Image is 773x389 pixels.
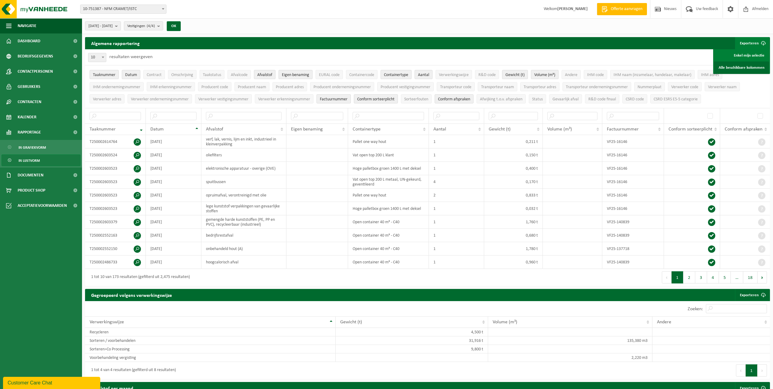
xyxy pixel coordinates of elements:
[401,94,432,103] button: SorteerfoutenSorteerfouten: Activate to sort
[125,73,137,77] span: Datum
[429,148,484,162] td: 1
[597,3,647,15] a: Offerte aanvragen
[552,97,579,102] span: Gevaarlijk afval
[731,271,743,283] span: …
[668,82,702,91] button: Verwerker codeVerwerker code: Activate to sort
[88,53,106,62] span: 10
[429,162,484,175] td: 1
[587,73,604,77] span: IHM code
[146,215,201,229] td: [DATE]
[146,255,201,269] td: [DATE]
[201,162,286,175] td: elektronische apparatuur - overige (OVE)
[291,127,323,132] span: Eigen benaming
[93,73,115,77] span: Taaknummer
[634,82,665,91] button: NummerplaatNummerplaat: Activate to sort
[282,73,309,77] span: Eigen benaming
[429,229,484,242] td: 1
[85,148,146,162] td: T250002603524
[357,97,395,102] span: Conform sorteerplicht
[255,94,313,103] button: Verwerker erkenningsnummerVerwerker erkenningsnummer: Activate to sort
[602,242,664,255] td: VF25-137718
[549,94,582,103] button: Gevaarlijk afval : Activate to sort
[201,135,286,148] td: verf, lak, vernis, lijm en inkt, industrieel in kleinverpakking
[484,255,543,269] td: 0,960 t
[688,307,703,311] label: Zoeken:
[348,162,429,175] td: Hoge palletbox groen 1400 L met deksel
[725,127,762,132] span: Conform afspraken
[377,82,434,91] button: Producent vestigingsnummerProducent vestigingsnummer: Activate to sort
[146,148,201,162] td: [DATE]
[563,82,631,91] button: Transporteur ondernemingsnummerTransporteur ondernemingsnummer : Activate to sort
[201,175,286,189] td: spuitbussen
[258,97,310,102] span: Verwerker erkenningsnummer
[85,336,336,345] td: Sorteren / voorbehandelen
[708,85,737,89] span: Verwerker naam
[231,73,248,77] span: Afvalcode
[484,162,543,175] td: 0,400 t
[198,82,231,91] button: Producent codeProducent code: Activate to sort
[109,54,152,59] label: resultaten weergeven
[93,97,121,102] span: Verwerker adres
[683,271,695,283] button: 2
[203,73,221,77] span: Taakstatus
[85,229,146,242] td: T250002552163
[254,70,275,79] button: AfvalstofAfvalstof: Activate to sort
[85,202,146,215] td: T250002603523
[584,70,607,79] button: IHM codeIHM code: Activate to sort
[349,73,374,77] span: Containercode
[602,215,664,229] td: VF25-140839
[520,82,559,91] button: Transporteur adresTransporteur adres: Activate to sort
[348,255,429,269] td: Open container 40 m³ - C40
[438,97,470,102] span: Conform afspraken
[547,127,572,132] span: Volume (m³)
[695,271,707,283] button: 3
[85,289,178,301] h2: Gegroepeerd volgens verwerkingswijze
[257,73,272,77] span: Afvalstof
[313,85,371,89] span: Producent ondernemingsnummer
[672,271,683,283] button: 1
[18,79,40,94] span: Gebruikers
[475,70,499,79] button: R&D codeR&amp;D code: Activate to sort
[484,135,543,148] td: 0,211 t
[167,21,181,31] button: OK
[565,73,577,77] span: Andere
[433,127,446,132] span: Aantal
[418,73,429,77] span: Aantal
[534,73,555,77] span: Volume (m³)
[201,215,286,229] td: gemengde harde kunststoffen (PE, PP en PVC), recycleerbaar (industrieel)
[529,94,546,103] button: StatusStatus: Activate to sort
[171,73,193,77] span: Omschrijving
[147,82,195,91] button: IHM erkenningsnummerIHM erkenningsnummer: Activate to sort
[588,97,616,102] span: R&D code finaal
[272,82,307,91] button: Producent adresProducent adres: Activate to sort
[348,229,429,242] td: Open container 40 m³ - C40
[484,202,543,215] td: 0,032 t
[348,215,429,229] td: Open container 40 m³ - C40
[662,271,672,283] button: Previous
[429,215,484,229] td: 1
[348,148,429,162] td: Vat open top 200 L klant
[238,85,266,89] span: Producent naam
[85,242,146,255] td: T250002552150
[429,202,484,215] td: 1
[234,82,269,91] button: Producent naamProducent naam: Activate to sort
[201,255,286,269] td: hoogcalorisch afval
[602,162,664,175] td: VF25-16146
[505,73,525,77] span: Gewicht (t)
[88,22,113,31] span: [DATE] - [DATE]
[404,97,428,102] span: Sorteerfouten
[436,70,472,79] button: VerwerkingswijzeVerwerkingswijze: Activate to sort
[602,175,664,189] td: VF25-16146
[316,70,343,79] button: EURAL codeEURAL code: Activate to sort
[80,5,166,14] span: 10-751387 - NFM CRAMET/ISTC
[19,142,46,153] span: In grafiekvorm
[354,94,398,103] button: Conform sorteerplicht : Activate to sort
[484,242,543,255] td: 1,780 t
[437,82,475,91] button: Transporteur codeTransporteur code: Activate to sort
[201,85,228,89] span: Producent code
[201,202,286,215] td: lege kunststof verpakkingen van gevaarlijke stoffen
[147,24,155,28] count: (4/4)
[85,215,146,229] td: T250002603379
